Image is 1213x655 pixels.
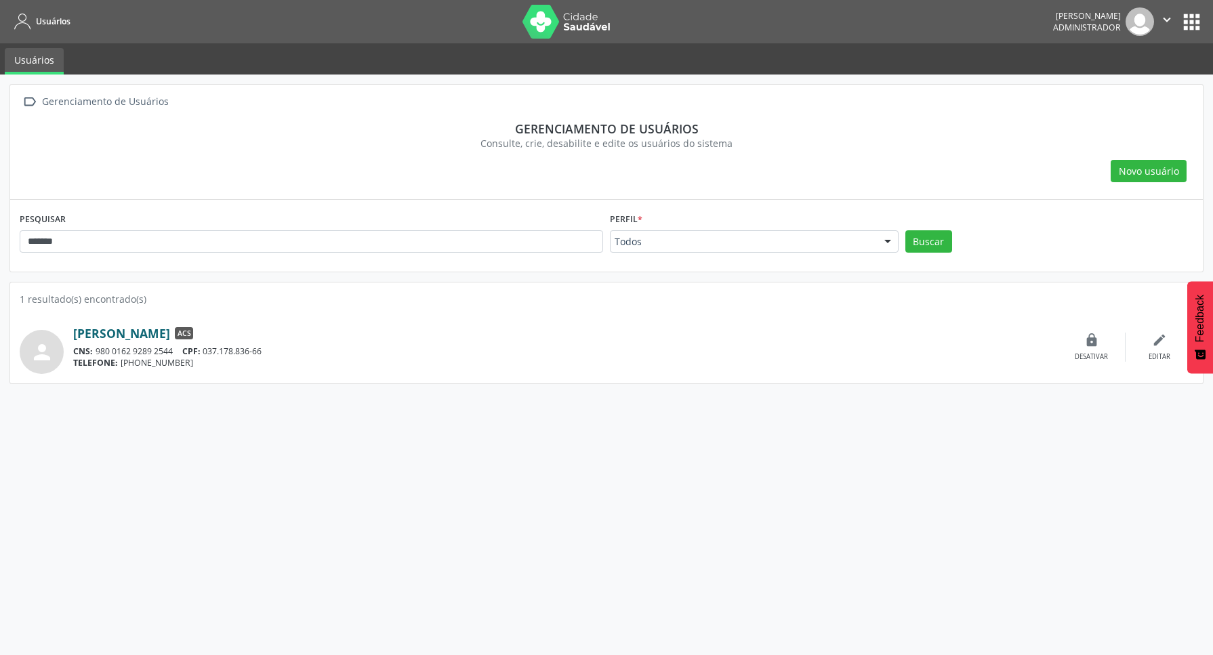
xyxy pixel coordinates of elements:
[20,92,171,112] a:  Gerenciamento de Usuários
[610,209,642,230] label: Perfil
[1159,12,1174,27] i: 
[1119,164,1179,178] span: Novo usuário
[39,92,171,112] div: Gerenciamento de Usuários
[5,48,64,75] a: Usuários
[9,10,70,33] a: Usuários
[1075,352,1108,362] div: Desativar
[73,326,170,341] a: [PERSON_NAME]
[182,345,201,357] span: CPF:
[73,357,1058,368] div: [PHONE_NUMBER]
[1152,333,1167,347] i: edit
[29,136,1184,150] div: Consulte, crie, desabilite e edite os usuários do sistema
[73,357,118,368] span: TELEFONE:
[20,292,1193,306] div: 1 resultado(s) encontrado(s)
[1194,295,1206,342] span: Feedback
[1111,160,1187,183] button: Novo usuário
[1154,7,1180,36] button: 
[73,345,1058,357] div: 980 0162 9289 2544 037.178.836-66
[1180,10,1204,34] button: apps
[1053,10,1121,22] div: [PERSON_NAME]
[615,235,871,249] span: Todos
[20,92,39,112] i: 
[1084,333,1099,347] i: lock
[1053,22,1121,33] span: Administrador
[36,16,70,27] span: Usuários
[29,121,1184,136] div: Gerenciamento de usuários
[30,340,54,364] i: person
[905,230,952,253] button: Buscar
[1126,7,1154,36] img: img
[1187,281,1213,373] button: Feedback - Mostrar pesquisa
[20,209,66,230] label: PESQUISAR
[1149,352,1170,362] div: Editar
[175,327,193,339] span: ACS
[73,345,93,357] span: CNS:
